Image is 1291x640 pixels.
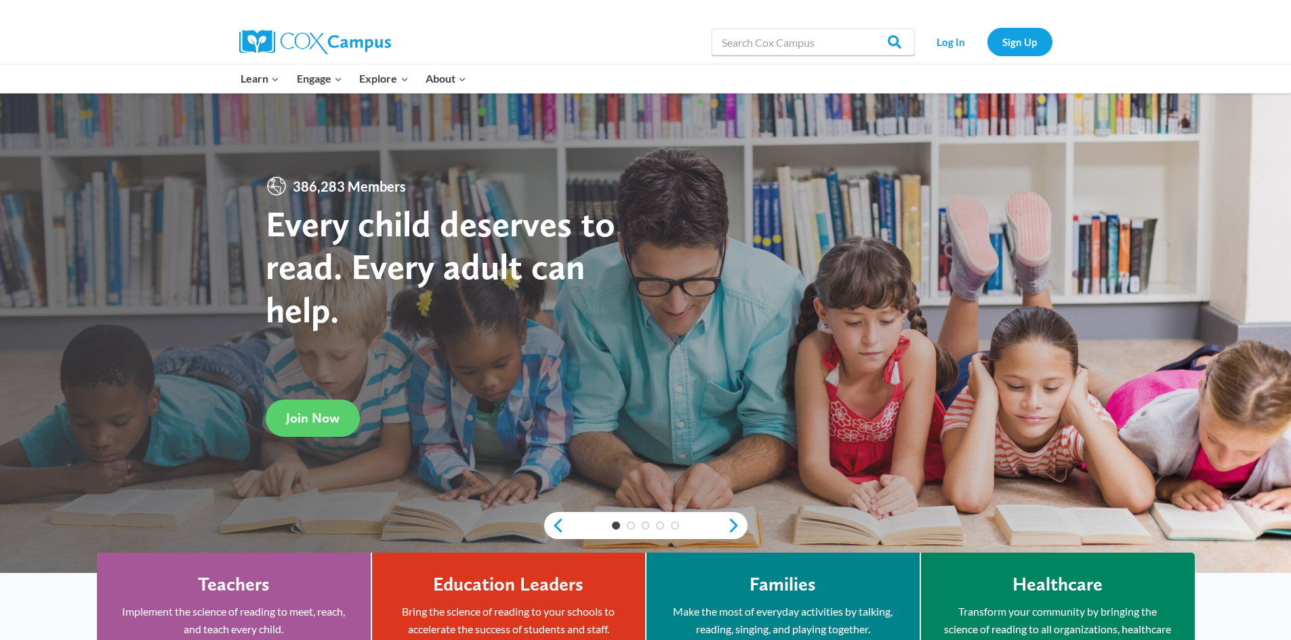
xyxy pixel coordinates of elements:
[359,70,408,87] span: Explore
[239,30,391,54] img: Cox Campus
[671,521,679,530] a: 5
[433,573,583,596] h4: Education Leaders
[266,400,360,437] a: Join Now
[987,28,1052,56] a: Sign Up
[667,603,899,637] p: Make the most of everyday activities by talking, reading, singing, and playing together.
[232,64,475,93] nav: Primary Navigation
[1012,573,1103,596] h4: Healthcare
[642,521,650,530] a: 3
[922,28,981,56] a: Log In
[198,573,270,596] h4: Teachers
[297,70,342,87] span: Engage
[612,521,620,530] a: 1
[266,202,615,331] strong: Every child deserves to read. Every adult can help.
[750,573,816,596] h4: Families
[712,28,915,56] input: Search Cox Campus
[117,603,350,637] p: Implement the science of reading to meet, reach, and teach every child.
[287,175,411,197] span: 386,283 Members
[241,70,279,87] span: Learn
[727,517,747,534] a: next
[426,70,466,87] span: About
[544,512,747,539] div: content slider buttons
[627,521,635,530] a: 2
[922,28,1052,56] nav: Secondary Navigation
[392,603,625,637] p: Bring the science of reading to your schools to accelerate the success of students and staff.
[544,517,565,534] a: previous
[286,410,340,426] span: Join Now
[656,521,664,530] a: 4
